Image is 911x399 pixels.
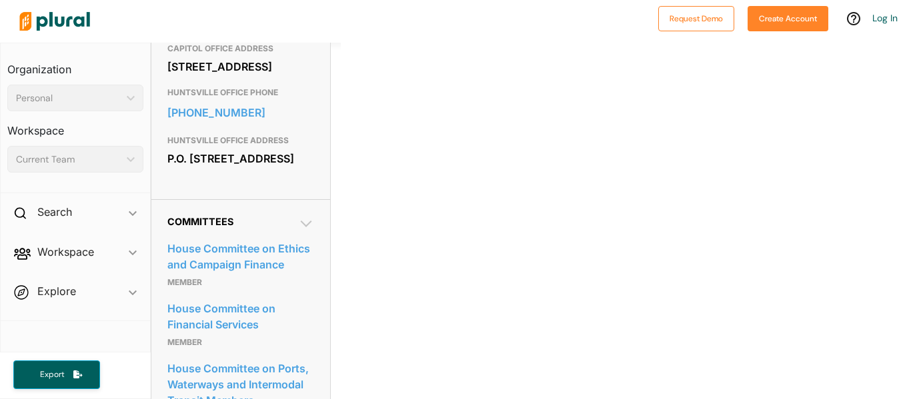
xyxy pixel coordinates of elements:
[748,6,828,31] button: Create Account
[658,6,734,31] button: Request Demo
[167,103,314,123] a: [PHONE_NUMBER]
[16,153,121,167] div: Current Team
[658,11,734,25] a: Request Demo
[167,238,314,274] a: House Committee on Ethics and Campaign Finance
[13,360,100,389] button: Export
[748,11,828,25] a: Create Account
[167,149,314,169] div: P.O. [STREET_ADDRESS]
[167,274,314,290] p: Member
[16,91,121,105] div: Personal
[167,334,314,350] p: Member
[37,204,72,219] h2: Search
[31,369,73,380] span: Export
[167,298,314,334] a: House Committee on Financial Services
[167,133,314,149] h3: HUNTSVILLE OFFICE ADDRESS
[167,41,314,57] h3: CAPITOL OFFICE ADDRESS
[872,12,898,24] a: Log In
[167,57,314,77] div: [STREET_ADDRESS]
[167,85,314,101] h3: HUNTSVILLE OFFICE PHONE
[167,216,233,227] span: Committees
[7,50,143,79] h3: Organization
[7,111,143,141] h3: Workspace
